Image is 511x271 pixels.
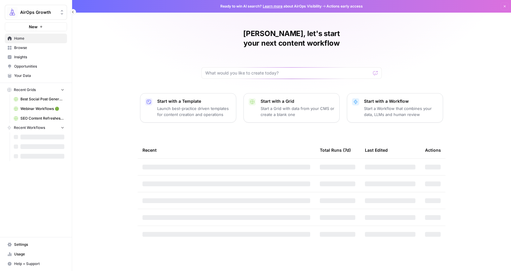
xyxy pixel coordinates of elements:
[320,142,351,158] div: Total Runs (7d)
[140,93,236,123] button: Start with a TemplateLaunch best-practice driven templates for content creation and operations
[5,85,67,94] button: Recent Grids
[5,71,67,81] a: Your Data
[205,70,371,76] input: What would you like to create today?
[5,259,67,269] button: Help + Support
[347,93,443,123] button: Start with a WorkflowStart a Workflow that combines your data, LLMs and human review
[20,9,57,15] span: AirOps Growth
[14,36,64,41] span: Home
[5,123,67,132] button: Recent Workflows
[5,34,67,43] a: Home
[201,29,382,48] h1: [PERSON_NAME], let's start your next content workflow
[29,24,38,30] span: New
[11,114,67,123] a: SEO Content Refreshes 🟢
[14,261,64,266] span: Help + Support
[326,4,363,9] span: Actions early access
[5,43,67,53] a: Browse
[14,45,64,50] span: Browse
[14,64,64,69] span: Opportunities
[11,94,67,104] a: Best Social Post Generator Ever Grid
[157,105,231,117] p: Launch best-practice driven templates for content creation and operations
[5,52,67,62] a: Insights
[14,54,64,60] span: Insights
[261,105,335,117] p: Start a Grid with data from your CMS or create a blank one
[243,93,340,123] button: Start with a GridStart a Grid with data from your CMS or create a blank one
[20,106,64,111] span: Webinar Workflows 🟢
[364,105,438,117] p: Start a Workflow that combines your data, LLMs and human review
[20,116,64,121] span: SEO Content Refreshes 🟢
[263,4,283,8] a: Learn more
[11,104,67,114] a: Webinar Workflows 🟢
[20,96,64,102] span: Best Social Post Generator Ever Grid
[5,22,67,31] button: New
[220,4,322,9] span: Ready to win AI search? about AirOps Visibility
[5,240,67,249] a: Settings
[14,242,64,247] span: Settings
[142,142,310,158] div: Recent
[5,62,67,71] a: Opportunities
[14,87,36,93] span: Recent Grids
[5,5,67,20] button: Workspace: AirOps Growth
[5,249,67,259] a: Usage
[365,142,388,158] div: Last Edited
[364,98,438,104] p: Start with a Workflow
[157,98,231,104] p: Start with a Template
[261,98,335,104] p: Start with a Grid
[14,73,64,78] span: Your Data
[14,125,45,130] span: Recent Workflows
[14,251,64,257] span: Usage
[425,142,441,158] div: Actions
[7,7,18,18] img: AirOps Growth Logo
